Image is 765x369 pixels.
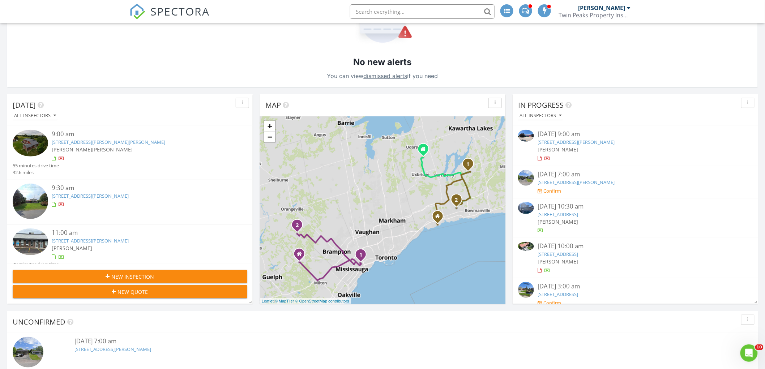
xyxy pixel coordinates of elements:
div: [DATE] 7:00 am [538,170,733,179]
div: 9:00 am [52,130,228,139]
a: [STREET_ADDRESS][PERSON_NAME] [538,179,615,185]
img: 9260887%2Fcover_photos%2FTMIZnWZN15SWyey7fw4F%2Fsmall.jpg [518,130,534,142]
div: 17 Park Ave, Acton ON L7J 1Y4 [299,254,304,258]
span: 10 [755,344,764,350]
div: 8 Wiseman Dr, Ajax ON L1Z 1K5 [438,216,442,220]
a: © OpenStreetMap contributors [295,299,349,303]
a: Confirm [538,300,561,306]
div: 49 minutes drive time [13,261,59,268]
a: [DATE] 9:00 am [STREET_ADDRESS][PERSON_NAME] [PERSON_NAME] [518,130,753,162]
img: streetview [13,184,48,219]
div: Confirm [543,188,561,194]
button: All Inspectors [518,111,563,121]
a: Leaflet [262,299,274,303]
a: [STREET_ADDRESS][PERSON_NAME][PERSON_NAME] [52,139,165,145]
iframe: Intercom live chat [740,344,758,362]
button: New Inspection [13,270,247,283]
img: 9345873%2Fcover_photos%2FWXwTXizRtWRfIRYYIT2y%2Fsmall.jpg [13,130,48,156]
div: [PERSON_NAME] [578,4,625,12]
div: All Inspectors [520,113,561,118]
img: streetview [518,282,534,298]
a: 11:00 am [STREET_ADDRESS][PERSON_NAME] [PERSON_NAME] 49 minutes drive time 31.7 miles [13,228,247,275]
span: [PERSON_NAME] [538,146,578,153]
a: 9:30 am [STREET_ADDRESS][PERSON_NAME] [13,184,247,221]
a: Confirm [538,188,561,194]
div: All Inspectors [14,113,56,118]
span: [PERSON_NAME] [538,258,578,265]
div: [DATE] 9:00 am [538,130,733,139]
span: [PERSON_NAME] [92,146,133,153]
div: [DATE] 10:30 am [538,202,733,211]
div: [DATE] 10:00 am [538,242,733,251]
span: [DATE] [13,100,36,110]
a: [STREET_ADDRESS][PERSON_NAME] [74,346,151,352]
div: 9:30 am [52,184,228,193]
img: streetview [518,170,534,186]
a: [STREET_ADDRESS][PERSON_NAME] [52,237,129,244]
div: 50 Henshaw Dr, Erin, ON N0B 1T0 [297,225,302,229]
div: 11:00 am [52,228,228,237]
div: 808 Crowells St, Oshawa, ON L1K 1X4 [457,199,461,204]
div: 55 minutes drive time [13,162,59,169]
div: [DATE] 3:00 am [538,282,733,291]
img: The Best Home Inspection Software - Spectora [129,4,145,20]
span: New Quote [118,288,148,296]
div: 32.6 miles [13,169,59,176]
a: © MapTiler [275,299,294,303]
a: [STREET_ADDRESS][PERSON_NAME] [52,193,129,199]
a: [STREET_ADDRESS][PERSON_NAME] [538,139,615,145]
div: Confirm [543,300,561,306]
img: 9327227%2Fcover_photos%2F21sUoLpXdbv8kGjdbh2q%2Fsmall.jpg [518,242,534,251]
a: [DATE] 3:00 am [STREET_ADDRESS] Confirm [518,282,753,306]
span: [PERSON_NAME] [52,245,92,252]
h2: No new alerts [354,56,412,68]
div: 4320 Edgerton Rd, Blackstock, ON L0B 1B0 [468,164,473,168]
i: 1 [359,253,362,258]
a: [STREET_ADDRESS] [538,251,578,257]
a: Zoom in [264,121,275,132]
span: [PERSON_NAME] [538,218,578,225]
span: New Inspection [112,273,154,280]
a: [STREET_ADDRESS] [538,291,578,297]
div: | [260,298,351,304]
a: dismissed alerts [364,72,407,80]
span: Unconfirmed [13,317,65,327]
a: [DATE] 10:00 am [STREET_ADDRESS] [PERSON_NAME] [518,242,753,274]
span: In Progress [518,100,564,110]
a: [STREET_ADDRESS] [538,211,578,218]
i: 2 [296,223,299,228]
div: [DATE] 7:00 am [74,337,691,346]
img: 9379561%2Fcover_photos%2F7iPVKPsnjti8u3SnAqnT%2Fsmall.jpg [13,228,48,255]
img: streetview [13,337,43,368]
i: 1 [467,162,470,167]
button: New Quote [13,285,247,298]
button: All Inspectors [13,111,57,121]
img: 9278411%2Fcover_photos%2Fz3BgdPvLpSLckHhQzkJa%2Fsmall.jpg [518,202,534,214]
div: 3171 Lenworth Dr UNIT 2, Mississauga, ON L4X 2G6 [361,254,365,259]
a: SPECTORA [129,10,210,25]
span: Map [265,100,281,110]
input: Search everything... [350,4,495,19]
i: 2 [455,198,458,203]
a: Zoom out [264,132,275,142]
div: Twin Peaks Property Inspections [559,12,631,19]
p: You can view if you need [327,71,438,81]
a: [DATE] 10:30 am [STREET_ADDRESS] [PERSON_NAME] [518,202,753,234]
a: [DATE] 7:00 am [STREET_ADDRESS][PERSON_NAME] Confirm [518,170,753,194]
div: 389 Brock Concession Rd 2, Sunderland ON L0C 1H0 [423,149,428,153]
span: SPECTORA [150,4,210,19]
span: [PERSON_NAME] [52,146,92,153]
a: 9:00 am [STREET_ADDRESS][PERSON_NAME][PERSON_NAME] [PERSON_NAME][PERSON_NAME] 55 minutes drive ti... [13,130,247,176]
